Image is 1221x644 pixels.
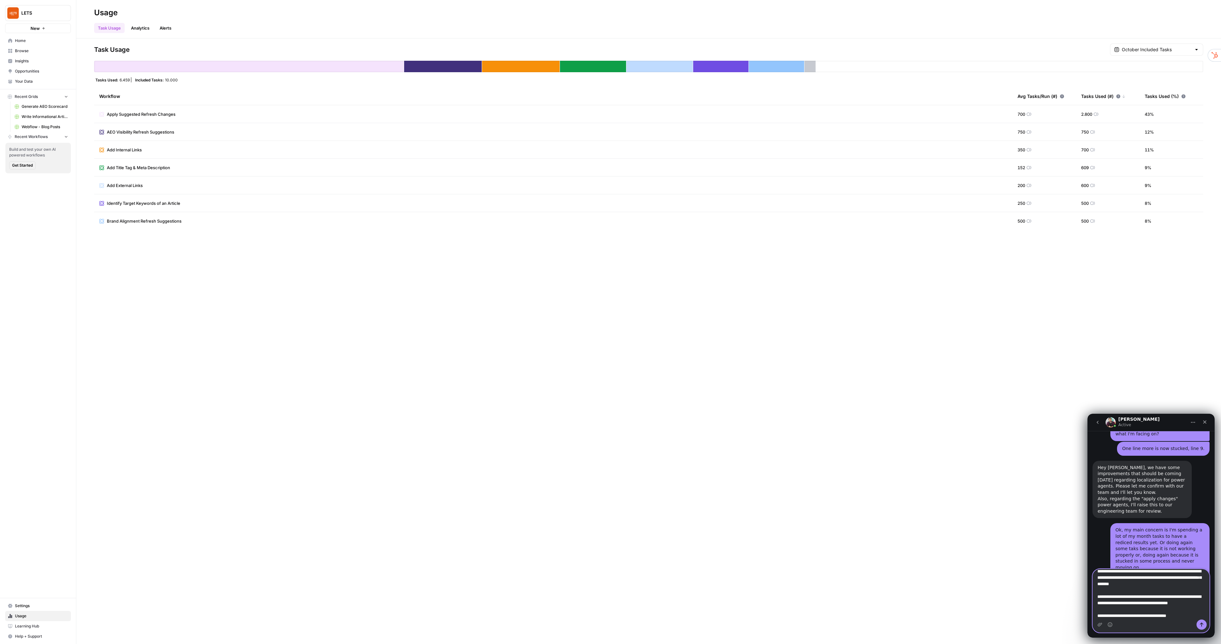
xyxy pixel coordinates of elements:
a: Generate AEO Scorecard [12,101,71,112]
a: Opportunities [5,66,71,76]
div: Workflow [99,87,1007,105]
span: Usage [15,613,68,619]
button: Workspace: LETS [5,5,71,21]
div: Usage [94,8,118,18]
span: 700 [1018,111,1025,117]
a: Settings [5,601,71,611]
span: Browse [15,48,68,54]
span: Write Informational Article [22,114,68,120]
a: Usage [5,611,71,621]
button: Get Started [9,161,36,170]
span: Build and test your own AI powered workflows [9,147,67,158]
span: Recent Workflows [15,134,48,140]
div: Tasks Used (%) [1145,87,1186,105]
span: 500 [1018,218,1025,224]
a: Write Informational Article [12,112,71,122]
span: 11 % [1145,147,1154,153]
button: Recent Grids [5,92,71,101]
span: Recent Grids [15,94,38,100]
span: 750 [1018,129,1025,135]
span: 2.800 [1081,111,1092,117]
span: 609 [1081,164,1089,171]
span: Learning Hub [15,623,68,629]
div: Avg Tasks/Run (#) [1018,87,1064,105]
a: Home [5,36,71,46]
span: AEO Visibility Refresh Suggestions [107,129,174,135]
span: Add External Links [107,182,143,189]
span: 9 % [1145,182,1151,189]
button: Recent Workflows [5,132,71,142]
span: 750 [1081,129,1089,135]
span: Help + Support [15,634,68,639]
span: 12 % [1145,129,1154,135]
span: 500 [1081,200,1089,206]
span: Webflow - Blog Posts [22,124,68,130]
span: 500 [1081,218,1089,224]
span: 6.459 [120,77,130,82]
span: 8 % [1145,200,1151,206]
a: Task Usage [94,23,125,33]
span: 43 % [1145,111,1154,117]
span: 10.000 [165,77,178,82]
span: Brand Alignment Refresh Suggestions [107,218,182,224]
span: 9 % [1145,164,1151,171]
img: LETS Logo [7,7,19,19]
a: Analytics [127,23,153,33]
span: Opportunities [15,68,68,74]
span: 152 [1018,164,1025,171]
span: New [31,25,40,31]
span: 250 [1018,200,1025,206]
span: 700 [1081,147,1089,153]
span: Home [15,38,68,44]
span: Get Started [12,163,33,168]
a: Browse [5,46,71,56]
iframe: Intercom live chat [1087,414,1215,638]
span: Task Usage [94,45,130,54]
span: Settings [15,603,68,609]
span: Included Tasks: [135,77,164,82]
button: Help + Support [5,631,71,641]
span: Your Data [15,79,68,84]
a: Learning Hub [5,621,71,631]
input: October Included Tasks [1122,46,1191,53]
span: LETS [21,10,60,16]
span: Generate AEO Scorecard [22,104,68,109]
span: Add Title Tag & Meta Description [107,164,170,171]
span: Insights [15,58,68,64]
div: Tasks Used (#) [1081,87,1126,105]
span: 600 [1081,182,1089,189]
a: Insights [5,56,71,66]
span: Tasks Used: [95,77,118,82]
a: Your Data [5,76,71,87]
button: New [5,24,71,33]
span: 350 [1018,147,1025,153]
span: Identify Target Keywords of an Article [107,200,180,206]
span: Apply Suggested Refresh Changes [107,111,176,117]
span: 8 % [1145,218,1151,224]
span: Add Internal Links [107,147,142,153]
a: Webflow - Blog Posts [12,122,71,132]
span: 200 [1018,182,1025,189]
a: Alerts [156,23,175,33]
